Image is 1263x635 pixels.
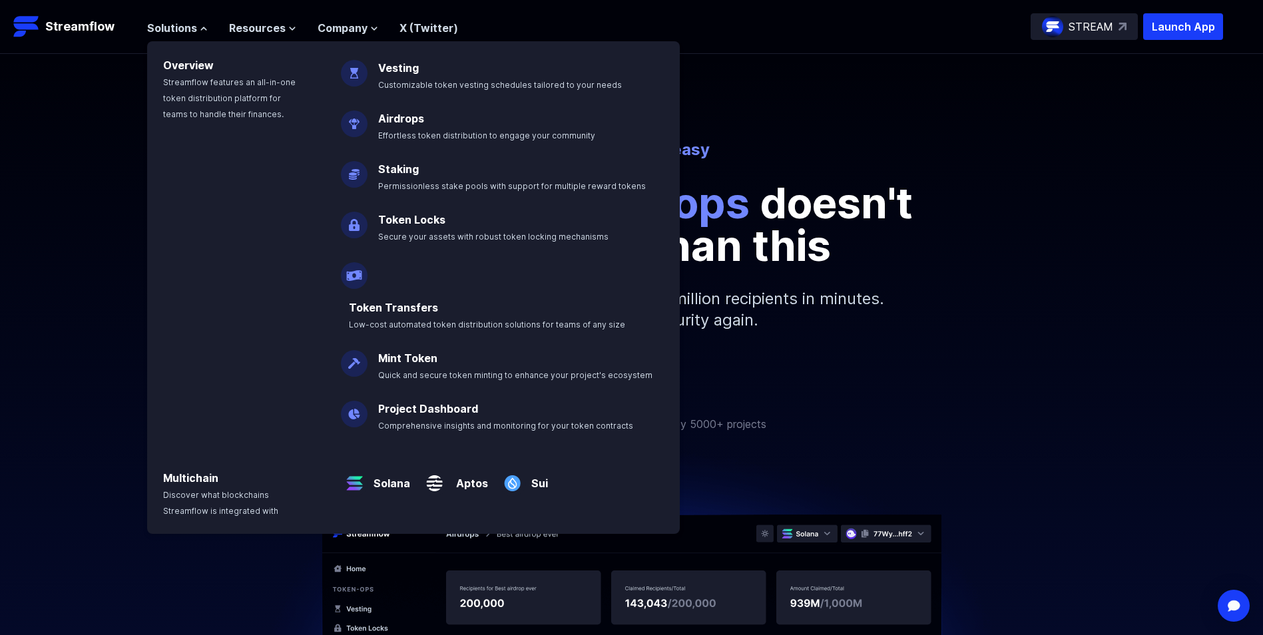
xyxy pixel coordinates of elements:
[399,21,458,35] a: X (Twitter)
[341,49,368,87] img: Vesting
[349,319,625,329] span: Low-cost automated token distribution solutions for teams of any size
[1143,13,1223,40] button: Launch App
[378,61,419,75] a: Vesting
[147,20,208,36] button: Solutions
[341,201,368,238] img: Token Locks
[341,390,368,427] img: Project Dashboard
[526,465,548,491] a: Sui
[341,150,368,188] img: Staking
[378,130,595,140] span: Effortless token distribution to engage your community
[341,252,368,289] img: Payroll
[341,339,368,377] img: Mint Token
[378,370,652,380] span: Quick and secure token minting to enhance your project's ecosystem
[378,402,478,415] a: Project Dashboard
[163,471,218,485] a: Multichain
[378,112,424,125] a: Airdrops
[163,59,214,72] a: Overview
[1031,13,1138,40] a: STREAM
[229,20,296,36] button: Resources
[13,13,134,40] a: Streamflow
[318,20,378,36] button: Company
[378,181,646,191] span: Permissionless stake pools with support for multiple reward tokens
[378,213,445,226] a: Token Locks
[378,351,437,365] a: Mint Token
[378,232,609,242] span: Secure your assets with robust token locking mechanisms
[341,100,368,137] img: Airdrops
[368,465,410,491] a: Solana
[1069,19,1113,35] p: STREAM
[13,13,40,40] img: Streamflow Logo
[229,20,286,36] span: Resources
[147,20,197,36] span: Solutions
[163,490,278,516] span: Discover what blockchains Streamflow is integrated with
[378,80,622,90] span: Customizable token vesting schedules tailored to your needs
[349,301,438,314] a: Token Transfers
[448,465,488,491] a: Aptos
[163,77,296,119] span: Streamflow features an all-in-one token distribution platform for teams to handle their finances.
[341,459,368,497] img: Solana
[378,421,633,431] span: Comprehensive insights and monitoring for your token contracts
[499,459,526,497] img: Sui
[1119,23,1127,31] img: top-right-arrow.svg
[1218,590,1250,622] div: Open Intercom Messenger
[45,17,115,36] p: Streamflow
[421,459,448,497] img: Aptos
[633,416,766,432] p: Trusted by 5000+ projects
[1042,16,1063,37] img: streamflow-logo-circle.png
[318,20,368,36] span: Company
[378,162,419,176] a: Staking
